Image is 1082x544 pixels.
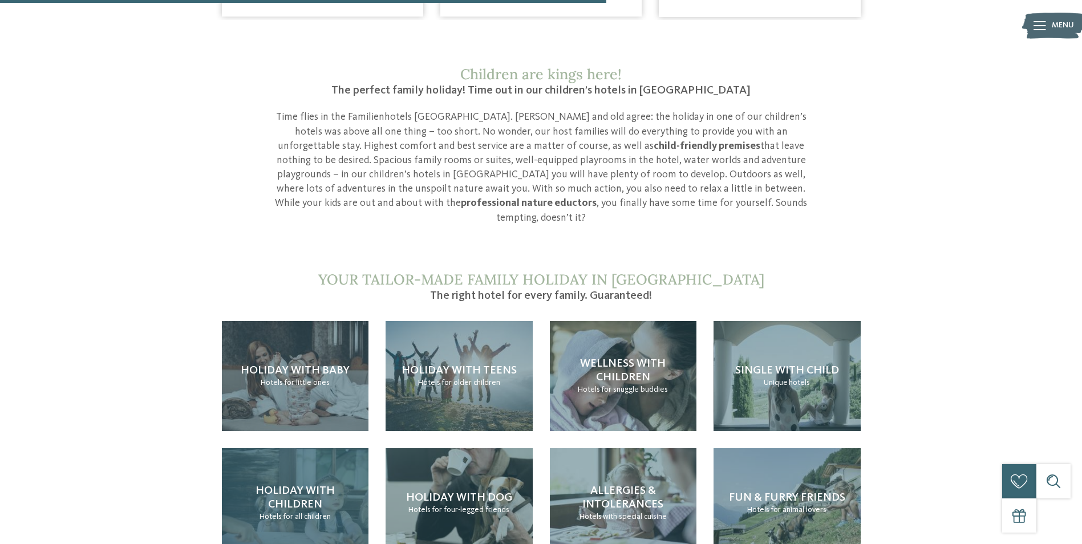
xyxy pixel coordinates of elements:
[601,385,668,393] span: for snuggle buddies
[318,270,764,289] span: Your tailor-made family holiday in [GEOGRAPHIC_DATA]
[270,110,812,225] p: Time flies in the Familienhotels [GEOGRAPHIC_DATA]. [PERSON_NAME] and old agree: the holiday in o...
[402,365,517,376] span: Holiday with teens
[771,506,826,514] span: for animal lovers
[550,321,697,431] a: Children’s hotel in South Tyrol: fun, games, action Wellness with children Hotels for snuggle bud...
[260,513,282,521] span: Hotels
[261,379,283,387] span: Hotels
[603,513,667,521] span: with special cuisine
[222,321,369,431] a: Children’s hotel in South Tyrol: fun, games, action Holiday with baby Hotels for little ones
[460,65,622,83] span: Children are kings here!
[764,379,788,387] span: Unique
[578,385,600,393] span: Hotels
[331,85,751,96] span: The perfect family holiday! Time out in our children’s hotels in [GEOGRAPHIC_DATA]
[580,513,602,521] span: Hotels
[789,379,810,387] span: hotels
[408,506,431,514] span: Hotels
[386,321,533,431] a: Children’s hotel in South Tyrol: fun, games, action Holiday with teens Hotels for older children
[580,358,666,383] span: Wellness with children
[256,485,335,510] span: Holiday with children
[284,379,330,387] span: for little ones
[714,321,861,431] a: Children’s hotel in South Tyrol: fun, games, action Single with child Unique hotels
[654,141,760,151] strong: child-friendly premises
[430,290,652,302] span: The right hotel for every family. Guaranteed!
[418,379,440,387] span: Hotels
[747,506,769,514] span: Hotels
[461,198,597,208] strong: professional nature eductors
[432,506,509,514] span: for four-legged friends
[241,365,350,376] span: Holiday with baby
[283,513,331,521] span: for all children
[582,485,663,510] span: Allergies & intolerances
[406,492,512,504] span: Holiday with dog
[729,492,845,504] span: Fun & furry friends
[441,379,500,387] span: for older children
[735,365,839,376] span: Single with child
